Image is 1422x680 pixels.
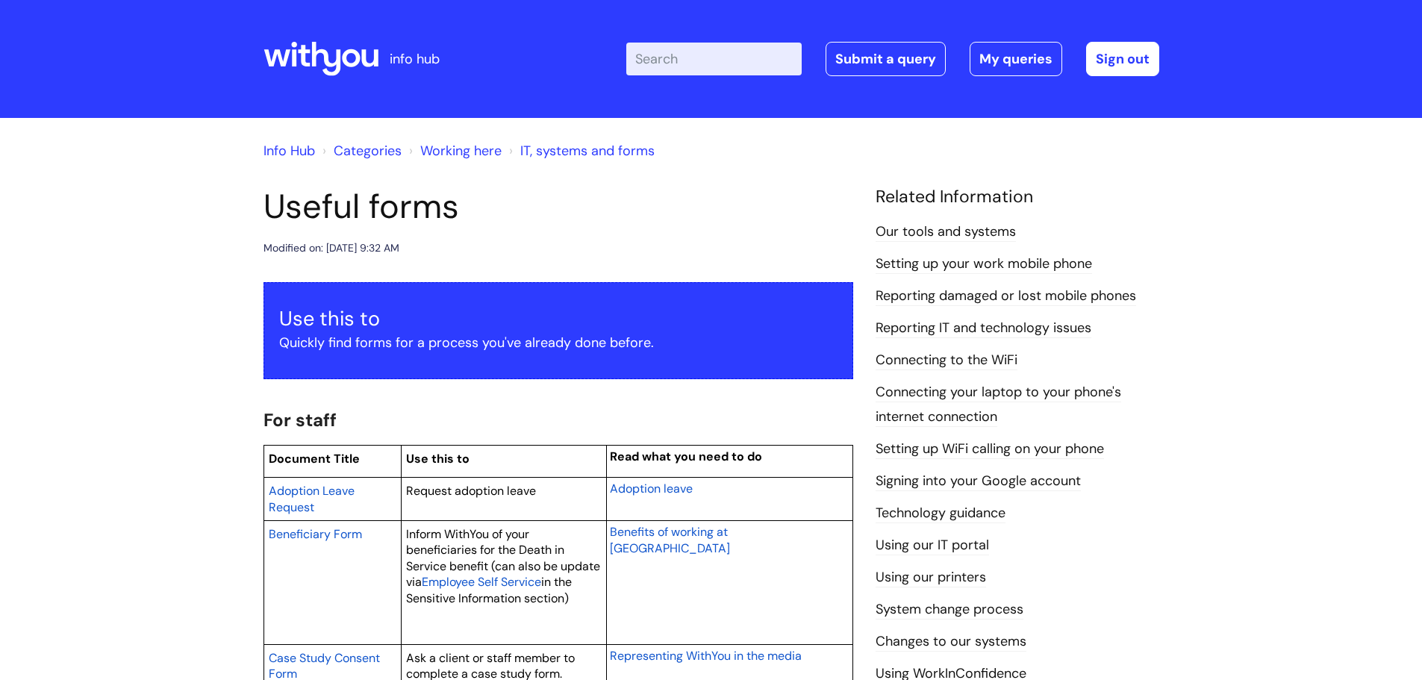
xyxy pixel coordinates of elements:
a: My queries [970,42,1062,76]
a: Our tools and systems [876,222,1016,242]
span: Benefits of working at [GEOGRAPHIC_DATA] [610,524,730,556]
span: Use this to [406,451,470,467]
a: Categories [334,142,402,160]
p: info hub [390,47,440,71]
h4: Related Information [876,187,1159,208]
a: Using our IT portal [876,536,989,555]
div: | - [626,42,1159,76]
p: Quickly find forms for a process you've already done before. [279,331,838,355]
a: Employee Self Service [422,573,541,590]
span: Representing WithYou in the media [610,648,802,664]
a: Connecting to the WiFi [876,351,1017,370]
span: Document Title [269,451,360,467]
span: For staff [263,408,337,431]
a: Signing into your Google account [876,472,1081,491]
span: Beneficiary Form [269,526,362,542]
a: Using our printers [876,568,986,587]
a: Representing WithYou in the media [610,646,802,664]
a: Sign out [1086,42,1159,76]
li: Working here [405,139,502,163]
span: in the Sensitive Information section) [406,574,572,606]
div: Modified on: [DATE] 9:32 AM [263,239,399,258]
span: Adoption Leave Request [269,483,355,515]
a: Technology guidance [876,504,1005,523]
a: Setting up your work mobile phone [876,255,1092,274]
a: Info Hub [263,142,315,160]
span: Read what you need to do [610,449,762,464]
a: Submit a query [826,42,946,76]
a: Beneficiary Form [269,525,362,543]
input: Search [626,43,802,75]
a: Setting up WiFi calling on your phone [876,440,1104,459]
a: IT, systems and forms [520,142,655,160]
h3: Use this to [279,307,838,331]
span: Employee Self Service [422,574,541,590]
li: Solution home [319,139,402,163]
span: Inform WithYou of your beneficiaries for the Death in Service benefit (can also be update via [406,526,600,590]
a: Reporting damaged or lost mobile phones [876,287,1136,306]
a: System change process [876,600,1023,620]
a: Working here [420,142,502,160]
span: Request adoption leave [406,483,536,499]
span: Adoption leave [610,481,693,496]
a: Reporting IT and technology issues [876,319,1091,338]
a: Adoption Leave Request [269,481,355,516]
a: Benefits of working at [GEOGRAPHIC_DATA] [610,523,730,557]
a: Connecting your laptop to your phone's internet connection [876,383,1121,426]
h1: Useful forms [263,187,853,227]
a: Changes to our systems [876,632,1026,652]
a: Adoption leave [610,479,693,497]
li: IT, systems and forms [505,139,655,163]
